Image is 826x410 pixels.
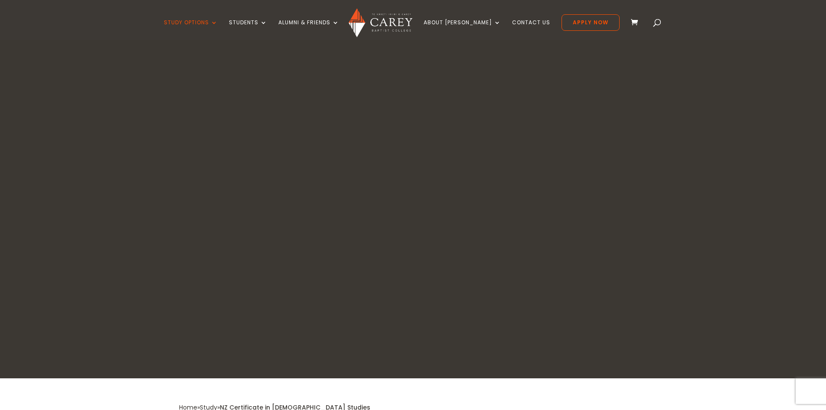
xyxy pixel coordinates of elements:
a: Alumni & Friends [278,20,339,40]
a: Contact Us [512,20,550,40]
a: About [PERSON_NAME] [424,20,501,40]
img: Carey Baptist College [349,8,412,37]
a: Students [229,20,267,40]
a: Apply Now [562,14,620,31]
a: Study Options [164,20,218,40]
